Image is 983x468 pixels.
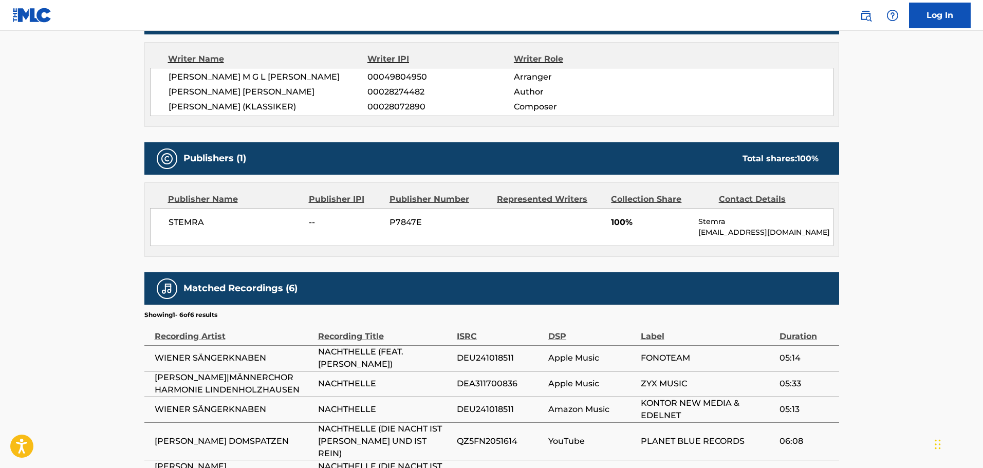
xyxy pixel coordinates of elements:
a: Log In [909,3,971,28]
span: [PERSON_NAME] [PERSON_NAME] [169,86,368,98]
div: DSP [548,320,636,343]
div: Recording Artist [155,320,313,343]
span: Apple Music [548,378,636,390]
div: Contact Details [719,193,819,205]
span: 05:14 [780,352,834,364]
span: YouTube [548,435,636,447]
div: ISRC [457,320,543,343]
span: Author [514,86,647,98]
div: Publisher Name [168,193,301,205]
div: Writer IPI [367,53,514,65]
div: Publisher IPI [309,193,382,205]
span: 100 % [797,154,819,163]
h5: Publishers (1) [183,153,246,164]
span: DEA311700836 [457,378,543,390]
span: WIENER SÄNGERKNABEN [155,352,313,364]
span: PLANET BLUE RECORDS [641,435,774,447]
span: NACHTHELLE (DIE NACHT IST [PERSON_NAME] UND IST REIN) [318,423,452,460]
span: WIENER SÄNGERKNABEN [155,403,313,416]
span: 00028274482 [367,86,513,98]
span: [PERSON_NAME] (KLASSIKER) [169,101,368,113]
span: STEMRA [169,216,302,229]
span: [PERSON_NAME]|MÄNNERCHOR HARMONIE LINDENHOLZHAUSEN [155,371,313,396]
div: Drag [935,429,941,460]
a: Public Search [856,5,876,26]
span: DEU241018511 [457,403,543,416]
span: 100% [611,216,691,229]
div: Collection Share [611,193,711,205]
img: Matched Recordings [161,283,173,295]
img: search [860,9,872,22]
div: Writer Name [168,53,368,65]
span: NACHTHELLE (FEAT. [PERSON_NAME]) [318,346,452,370]
div: Duration [780,320,834,343]
span: 05:33 [780,378,834,390]
span: P7847E [390,216,489,229]
img: help [886,9,899,22]
p: Stemra [698,216,832,227]
p: Showing 1 - 6 of 6 results [144,310,217,320]
span: KONTOR NEW MEDIA & EDELNET [641,397,774,422]
div: Writer Role [514,53,647,65]
span: Composer [514,101,647,113]
img: MLC Logo [12,8,52,23]
div: Publisher Number [390,193,489,205]
iframe: Chat Widget [932,419,983,468]
span: -- [309,216,382,229]
span: Arranger [514,71,647,83]
p: [EMAIL_ADDRESS][DOMAIN_NAME] [698,227,832,238]
span: 00028072890 [367,101,513,113]
span: [PERSON_NAME] DOMSPATZEN [155,435,313,447]
div: Help [882,5,903,26]
span: Amazon Music [548,403,636,416]
span: NACHTHELLE [318,403,452,416]
h5: Matched Recordings (6) [183,283,298,294]
div: Label [641,320,774,343]
span: DEU241018511 [457,352,543,364]
span: 06:08 [780,435,834,447]
span: [PERSON_NAME] M G L [PERSON_NAME] [169,71,368,83]
div: Recording Title [318,320,452,343]
img: Publishers [161,153,173,165]
span: 00049804950 [367,71,513,83]
span: QZ5FN2051614 [457,435,543,447]
span: NACHTHELLE [318,378,452,390]
span: 05:13 [780,403,834,416]
span: Apple Music [548,352,636,364]
span: ZYX MUSIC [641,378,774,390]
span: FONOTEAM [641,352,774,364]
div: Represented Writers [497,193,603,205]
div: Total shares: [743,153,819,165]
